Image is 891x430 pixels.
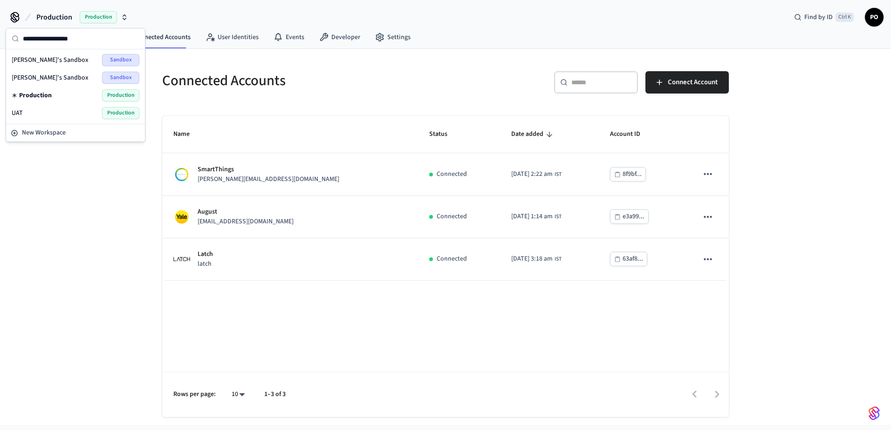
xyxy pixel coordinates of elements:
a: Connected Accounts [114,29,198,46]
p: latch [198,259,213,269]
span: UAT [12,108,23,118]
button: 8f9bf... [610,167,646,181]
img: SeamLogoGradient.69752ec5.svg [869,406,880,421]
a: Developer [312,29,368,46]
span: Account ID [610,127,652,141]
div: Suggestions [6,49,145,124]
span: Production [102,89,139,101]
div: Asia/Calcutta [511,212,562,222]
span: IST [555,255,562,263]
span: [DATE] 3:18 am [511,254,553,264]
p: [PERSON_NAME][EMAIL_ADDRESS][DOMAIN_NAME] [198,175,339,184]
div: Find by IDCtrl K [787,9,861,26]
span: IST [555,213,562,221]
h5: Connected Accounts [162,71,440,90]
span: [DATE] 2:22 am [511,169,553,179]
p: 1–3 of 3 [264,390,286,399]
img: Yale Logo, Square [173,208,190,225]
span: New Workspace [22,128,66,138]
p: SmartThings [198,165,339,175]
span: Production [102,107,139,119]
div: Asia/Calcutta [511,254,562,264]
a: User Identities [198,29,266,46]
p: Connected [437,254,467,264]
span: Sandbox [102,54,139,66]
span: Connect Account [668,76,718,88]
span: [PERSON_NAME]'s Sandbox [12,73,89,82]
div: Asia/Calcutta [511,169,562,179]
a: Settings [368,29,418,46]
button: e3a99... [610,209,649,224]
span: Production [36,12,72,23]
p: [EMAIL_ADDRESS][DOMAIN_NAME] [198,217,294,227]
p: Connected [437,212,467,222]
table: sticky table [162,116,729,281]
span: Status [429,127,459,141]
div: 8f9bf... [623,168,642,180]
button: 63af8... [610,252,647,266]
span: Production [80,11,117,23]
p: Connected [437,169,467,179]
span: [DATE] 1:14 am [511,212,553,222]
span: Find by ID [804,13,833,22]
p: Rows per page: [173,390,216,399]
button: Connect Account [645,71,729,94]
div: 63af8... [623,253,643,265]
p: Latch [198,249,213,259]
span: Date added [511,127,555,141]
div: 10 [227,388,249,401]
span: Name [173,127,202,141]
img: Smartthings Logo, Square [173,166,190,183]
button: New Workspace [7,125,144,141]
img: Latch Building [173,251,190,268]
span: IST [555,170,562,179]
a: Events [266,29,312,46]
button: PO [865,8,884,27]
div: e3a99... [623,211,644,222]
span: PO [866,9,883,26]
span: Ctrl K [836,13,854,22]
span: Sandbox [102,72,139,84]
p: August [198,207,294,217]
span: [PERSON_NAME]'s Sandbox [12,55,89,65]
span: Production [19,91,52,100]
